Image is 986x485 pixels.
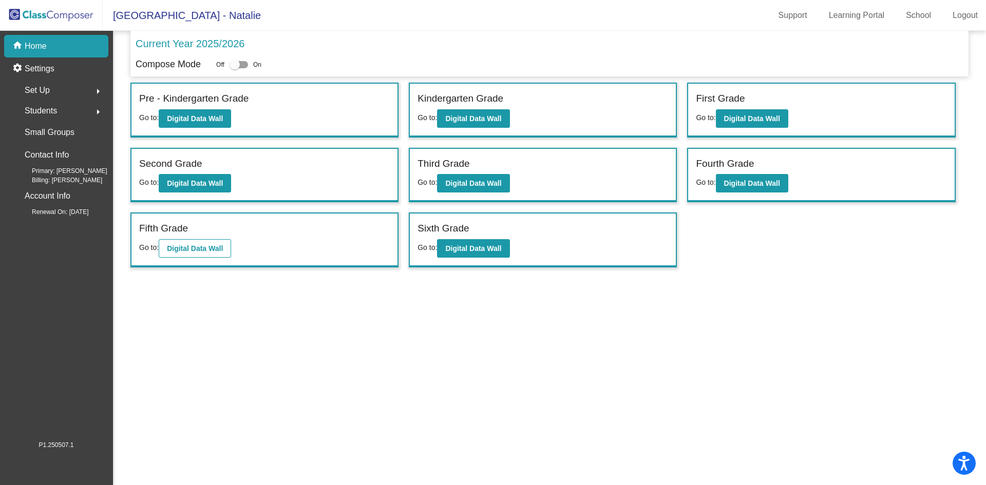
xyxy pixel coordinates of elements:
span: Set Up [25,83,50,98]
label: Fourth Grade [696,157,754,171]
span: On [253,60,261,69]
span: Go to: [696,178,715,186]
span: Go to: [139,243,159,251]
button: Digital Data Wall [159,109,231,128]
label: Pre - Kindergarten Grade [139,91,249,106]
p: Current Year 2025/2026 [136,36,244,51]
button: Digital Data Wall [437,174,509,192]
b: Digital Data Wall [445,114,501,123]
a: Logout [944,7,986,24]
label: Fifth Grade [139,221,188,236]
label: Second Grade [139,157,202,171]
mat-icon: home [12,40,25,52]
button: Digital Data Wall [716,109,788,128]
span: Go to: [418,243,437,251]
mat-icon: settings [12,63,25,75]
p: Settings [25,63,54,75]
span: Go to: [696,113,715,122]
button: Digital Data Wall [716,174,788,192]
b: Digital Data Wall [167,179,223,187]
mat-icon: arrow_right [92,106,104,118]
button: Digital Data Wall [437,239,509,258]
label: First Grade [696,91,745,106]
label: Kindergarten Grade [418,91,503,106]
label: Third Grade [418,157,469,171]
p: Small Groups [25,125,74,140]
b: Digital Data Wall [167,114,223,123]
p: Compose Mode [136,57,201,71]
button: Digital Data Wall [159,239,231,258]
b: Digital Data Wall [167,244,223,253]
button: Digital Data Wall [437,109,509,128]
span: Off [216,60,224,69]
a: Learning Portal [821,7,893,24]
span: Billing: [PERSON_NAME] [15,176,102,185]
b: Digital Data Wall [724,114,780,123]
a: School [898,7,939,24]
button: Digital Data Wall [159,174,231,192]
p: Account Info [25,189,70,203]
span: [GEOGRAPHIC_DATA] - Natalie [103,7,261,24]
b: Digital Data Wall [445,179,501,187]
b: Digital Data Wall [724,179,780,187]
span: Renewal On: [DATE] [15,207,88,217]
span: Go to: [139,178,159,186]
span: Go to: [418,113,437,122]
b: Digital Data Wall [445,244,501,253]
label: Sixth Grade [418,221,469,236]
mat-icon: arrow_right [92,85,104,98]
span: Primary: [PERSON_NAME] [15,166,107,176]
span: Go to: [418,178,437,186]
p: Contact Info [25,148,69,162]
span: Students [25,104,57,118]
span: Go to: [139,113,159,122]
a: Support [770,7,816,24]
p: Home [25,40,47,52]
